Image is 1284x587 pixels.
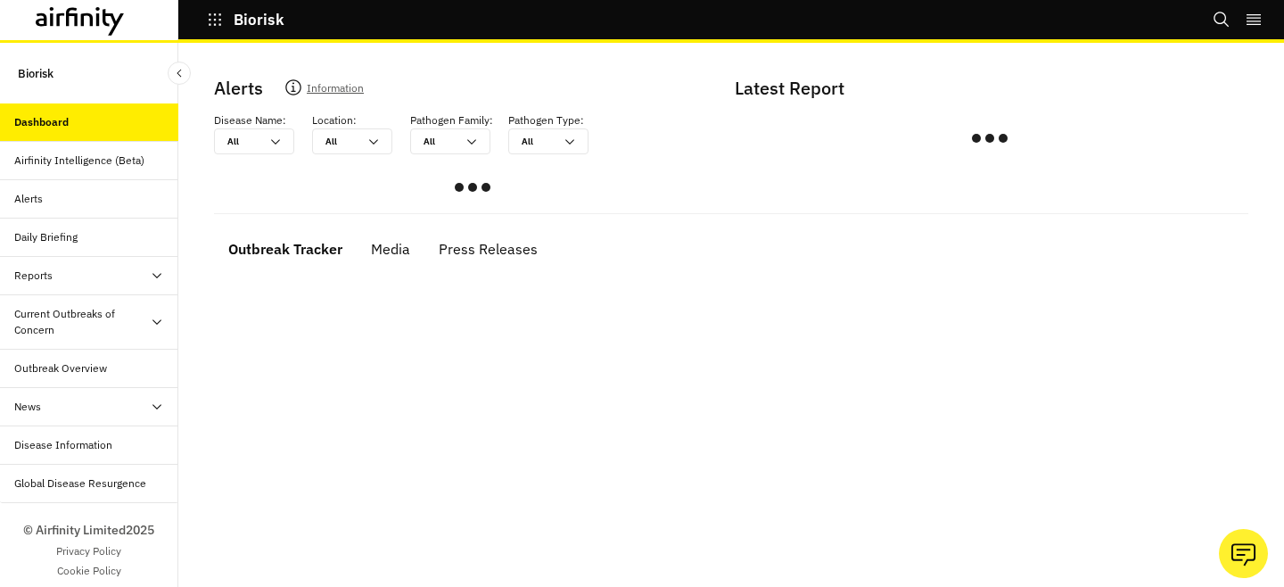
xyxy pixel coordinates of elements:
p: Pathogen Family : [410,112,493,128]
button: Biorisk [207,4,284,35]
p: Pathogen Type : [508,112,584,128]
div: Current Outbreaks of Concern [14,306,150,338]
div: Press Releases [439,236,538,262]
p: Location : [312,112,357,128]
p: Information [307,79,364,103]
p: Alerts [214,75,263,102]
button: Search [1213,4,1230,35]
div: Global Disease Resurgence [14,475,146,492]
button: Close Sidebar [168,62,191,85]
div: Outbreak Overview [14,360,107,376]
div: Media [371,236,410,262]
a: Privacy Policy [56,543,121,559]
div: Daily Briefing [14,229,78,245]
div: Dashboard [14,114,69,130]
div: Airfinity Intelligence (Beta) [14,153,144,169]
p: Biorisk [234,12,284,28]
div: Alerts [14,191,43,207]
p: © Airfinity Limited 2025 [23,521,154,540]
button: Ask our analysts [1219,529,1268,578]
div: Disease Information [14,437,112,453]
p: Biorisk [18,57,53,89]
div: News [14,399,41,415]
div: Outbreak Tracker [228,236,342,262]
div: Reports [14,268,53,284]
a: Cookie Policy [57,563,121,579]
p: Latest Report [735,75,1241,102]
p: Disease Name : [214,112,286,128]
